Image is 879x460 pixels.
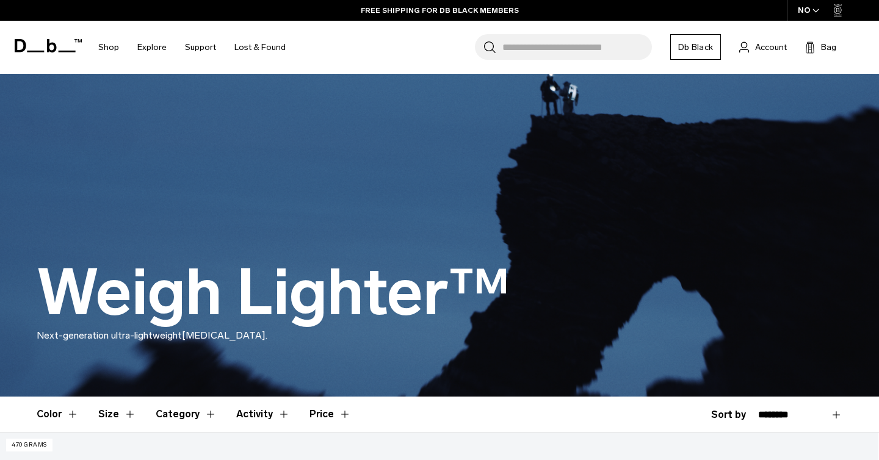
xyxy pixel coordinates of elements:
button: Toggle Filter [156,397,217,432]
a: Db Black [670,34,721,60]
button: Bag [805,40,836,54]
button: Toggle Filter [236,397,290,432]
a: Shop [98,26,119,69]
span: Account [755,41,787,54]
p: 470 grams [6,439,52,451]
span: Next-generation ultra-lightweight [37,329,182,341]
button: Toggle Price [309,397,351,432]
h1: Weigh Lighter™ [37,257,510,328]
a: Support [185,26,216,69]
button: Toggle Filter [98,397,136,432]
a: Account [739,40,787,54]
span: [MEDICAL_DATA]. [182,329,267,341]
nav: Main Navigation [89,21,295,74]
button: Toggle Filter [37,397,79,432]
span: Bag [821,41,836,54]
a: Explore [137,26,167,69]
a: FREE SHIPPING FOR DB BLACK MEMBERS [361,5,519,16]
a: Lost & Found [234,26,286,69]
